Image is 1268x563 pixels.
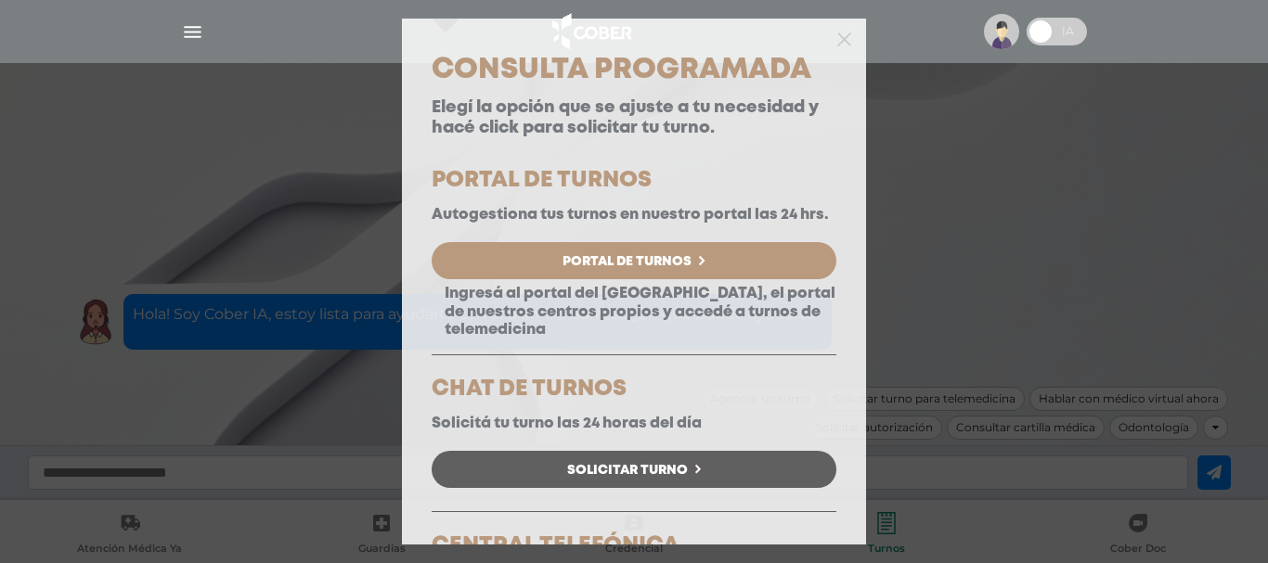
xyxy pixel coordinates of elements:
[432,451,836,488] a: Solicitar Turno
[567,464,688,477] span: Solicitar Turno
[432,415,836,432] p: Solicitá tu turno las 24 horas del día
[563,255,692,268] span: Portal de Turnos
[432,378,836,401] h5: CHAT DE TURNOS
[432,170,836,192] h5: PORTAL DE TURNOS
[432,285,836,339] p: Ingresá al portal del [GEOGRAPHIC_DATA], el portal de nuestros centros propios y accedé a turnos ...
[432,242,836,279] a: Portal de Turnos
[432,98,836,138] p: Elegí la opción que se ajuste a tu necesidad y hacé click para solicitar tu turno.
[432,58,811,83] span: Consulta Programada
[432,206,836,224] p: Autogestiona tus turnos en nuestro portal las 24 hrs.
